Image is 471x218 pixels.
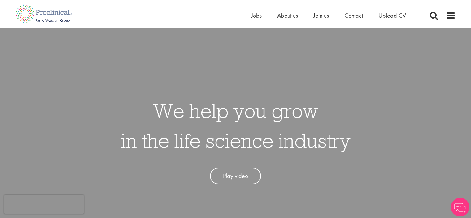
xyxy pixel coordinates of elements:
a: Upload CV [378,11,406,20]
img: Chatbot [451,198,469,216]
a: About us [277,11,298,20]
h1: We help you grow in the life science industry [121,96,351,155]
a: Jobs [251,11,262,20]
a: Contact [344,11,363,20]
a: Join us [313,11,329,20]
a: Play video [210,168,261,184]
